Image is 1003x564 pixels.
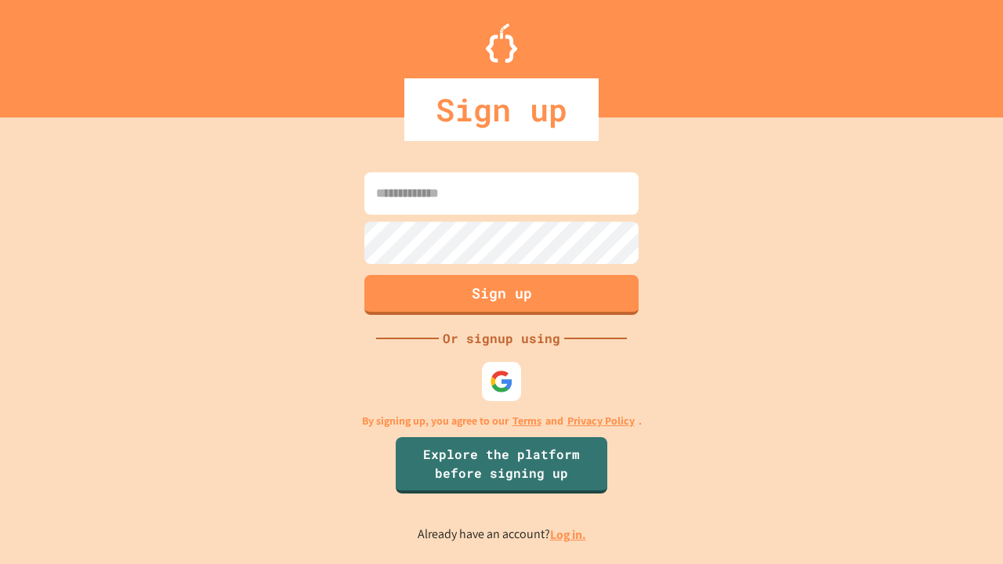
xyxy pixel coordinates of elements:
[567,413,635,429] a: Privacy Policy
[362,413,642,429] p: By signing up, you agree to our and .
[550,526,586,543] a: Log in.
[937,501,987,548] iframe: chat widget
[404,78,599,141] div: Sign up
[396,437,607,493] a: Explore the platform before signing up
[873,433,987,500] iframe: chat widget
[512,413,541,429] a: Terms
[418,525,586,544] p: Already have an account?
[486,23,517,63] img: Logo.svg
[439,329,564,348] div: Or signup using
[364,275,639,315] button: Sign up
[490,370,513,393] img: google-icon.svg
